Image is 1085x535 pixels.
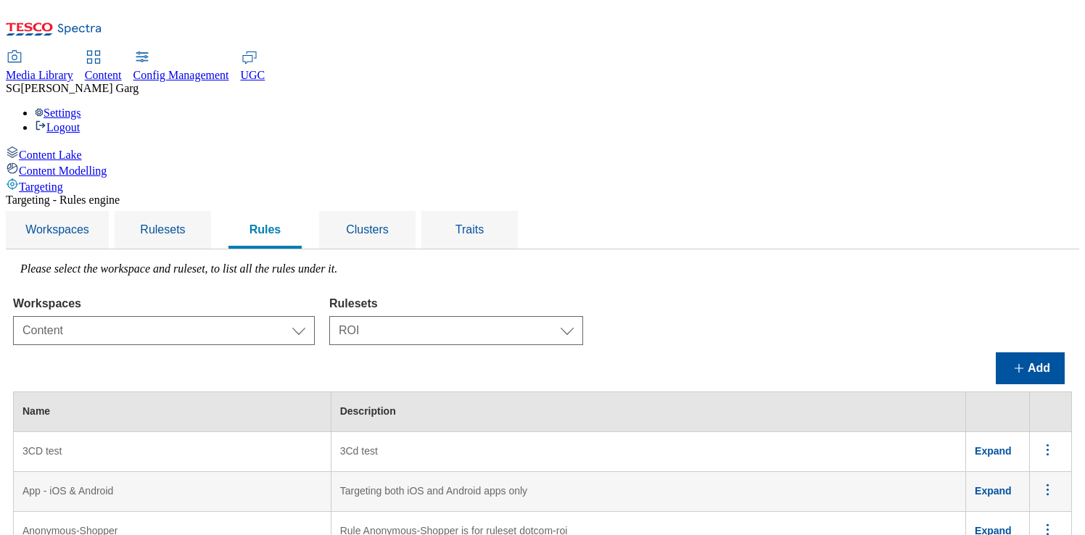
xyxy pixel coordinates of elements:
[975,485,1012,497] span: Expand
[6,146,1079,162] a: Content Lake
[85,51,122,82] a: Content
[1039,481,1057,499] svg: menus
[14,432,331,472] td: 3CD test
[140,223,185,236] span: Rulesets
[25,223,89,236] span: Workspaces
[241,51,265,82] a: UGC
[455,223,484,236] span: Traits
[19,165,107,177] span: Content Modelling
[6,69,73,81] span: Media Library
[14,392,331,432] th: Name
[20,262,337,275] label: Please select the workspace and ruleset, to list all the rules under it.
[1039,441,1057,459] svg: menus
[6,162,1079,178] a: Content Modelling
[85,69,122,81] span: Content
[19,181,63,193] span: Targeting
[249,223,281,236] span: Rules
[13,297,315,310] label: Workspaces
[35,107,81,119] a: Settings
[6,51,73,82] a: Media Library
[346,223,389,236] span: Clusters
[6,178,1079,194] a: Targeting
[133,69,229,81] span: Config Management
[996,352,1065,384] button: Add
[241,69,265,81] span: UGC
[331,472,965,512] td: Targeting both iOS and Android apps only
[6,194,1079,207] div: Targeting - Rules engine
[331,432,965,472] td: 3Cd test
[331,392,965,432] th: Description
[6,82,20,94] span: SG
[329,297,583,310] label: Rulesets
[14,472,331,512] td: App - iOS & Android
[35,121,80,133] a: Logout
[19,149,82,161] span: Content Lake
[975,445,1012,457] span: Expand
[133,51,229,82] a: Config Management
[20,82,139,94] span: [PERSON_NAME] Garg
